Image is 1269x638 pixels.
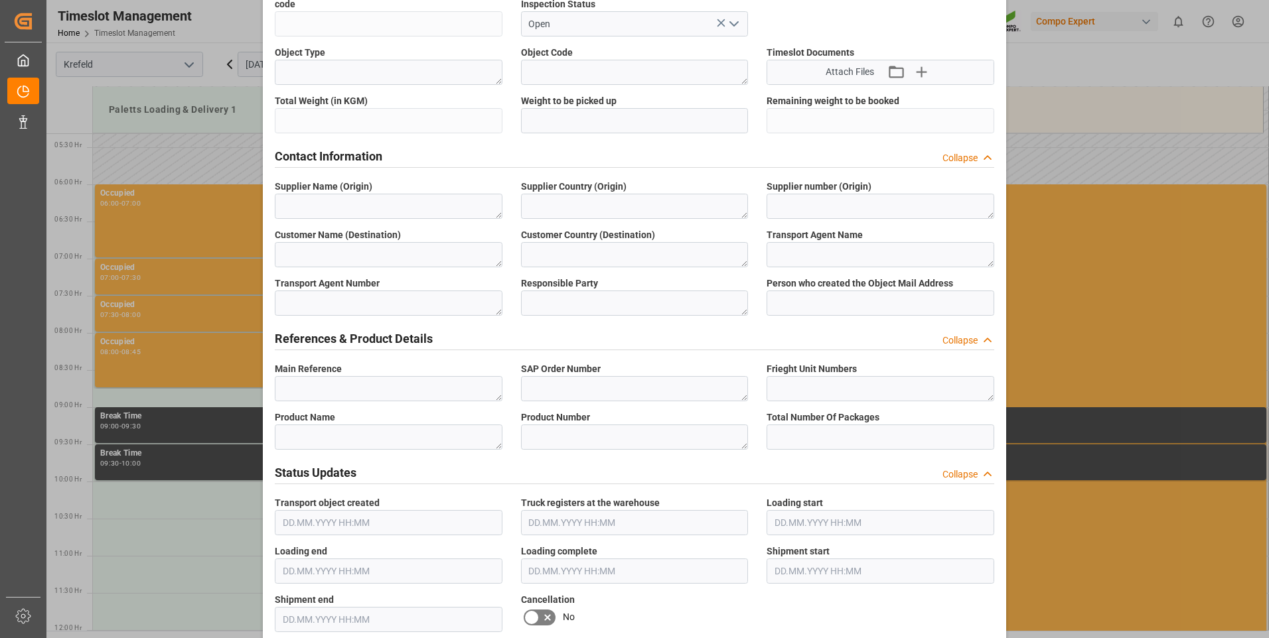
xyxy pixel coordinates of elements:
span: Main Reference [275,362,342,376]
input: DD.MM.YYYY HH:MM [521,558,749,584]
span: Transport Agent Number [275,277,380,290]
input: DD.MM.YYYY HH:MM [275,510,502,535]
span: Supplier Country (Origin) [521,180,627,194]
span: Cancellation [521,593,575,607]
input: DD.MM.YYYY HH:MM [767,510,994,535]
span: Loading start [767,496,823,510]
span: Product Name [275,411,335,424]
span: Shipment end [275,593,334,607]
span: Loading end [275,544,327,558]
span: Truck registers at the warehouse [521,496,660,510]
span: Supplier number (Origin) [767,180,871,194]
span: Customer Country (Destination) [521,228,655,242]
input: DD.MM.YYYY HH:MM [275,558,502,584]
span: Object Type [275,46,325,60]
span: Object Code [521,46,573,60]
span: Timeslot Documents [767,46,854,60]
span: Responsible Party [521,277,598,290]
div: Collapse [942,151,978,165]
span: Customer Name (Destination) [275,228,401,242]
span: Frieght Unit Numbers [767,362,857,376]
h2: References & Product Details [275,330,433,348]
span: Person who created the Object Mail Address [767,277,953,290]
span: Product Number [521,411,590,424]
h2: Status Updates [275,464,356,481]
span: Weight to be picked up [521,94,617,108]
span: No [563,610,575,624]
span: Total Number Of Packages [767,411,879,424]
span: Transport Agent Name [767,228,863,242]
input: DD.MM.YYYY HH:MM [275,607,502,632]
span: Shipment start [767,544,830,558]
div: Collapse [942,334,978,348]
input: DD.MM.YYYY HH:MM [521,510,749,535]
span: Remaining weight to be booked [767,94,899,108]
span: Attach Files [826,65,874,79]
span: SAP Order Number [521,362,601,376]
span: Supplier Name (Origin) [275,180,372,194]
span: Total Weight (in KGM) [275,94,368,108]
span: Transport object created [275,496,380,510]
h2: Contact Information [275,147,382,165]
input: DD.MM.YYYY HH:MM [767,558,994,584]
button: open menu [723,14,743,34]
div: Collapse [942,468,978,481]
span: Loading complete [521,544,597,558]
